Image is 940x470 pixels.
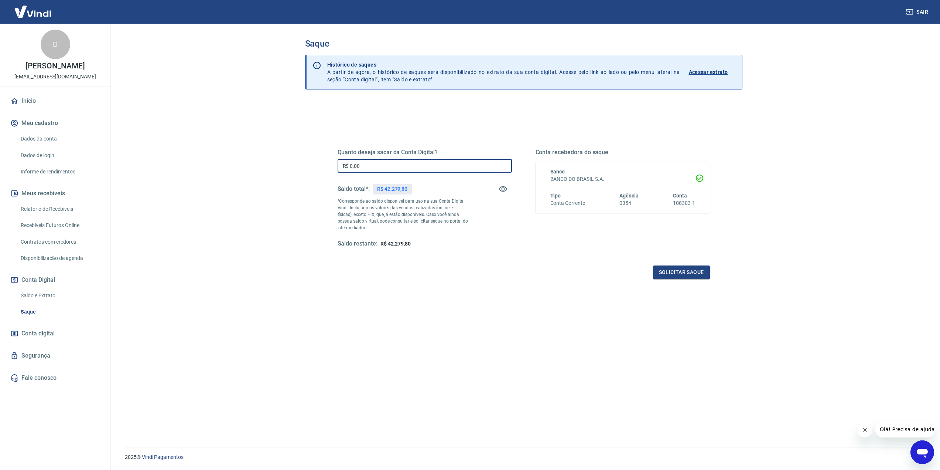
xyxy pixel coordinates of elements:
[4,5,62,11] span: Olá! Precisa de ajuda?
[338,240,377,248] h5: Saldo restante:
[18,304,102,319] a: Saque
[550,175,695,183] h6: BANCO DO BRASIL S.A.
[9,272,102,288] button: Conta Digital
[14,73,96,81] p: [EMAIL_ADDRESS][DOMAIN_NAME]
[9,0,57,23] img: Vindi
[689,61,736,83] a: Acessar extrato
[18,218,102,233] a: Recebíveis Futuros Online
[9,93,102,109] a: Início
[550,199,585,207] h6: Conta Corrente
[673,193,687,199] span: Conta
[653,266,710,279] button: Solicitar saque
[875,421,934,437] iframe: Mensagem da empresa
[338,198,468,231] p: *Corresponde ao saldo disponível para uso na sua Conta Digital Vindi. Incluindo os valores das ve...
[18,148,102,163] a: Dados de login
[18,202,102,217] a: Relatório de Recebíveis
[9,325,102,342] a: Conta digital
[619,193,639,199] span: Agência
[18,164,102,179] a: Informe de rendimentos
[689,68,728,76] p: Acessar extrato
[338,185,370,193] h5: Saldo total*:
[380,241,411,247] span: R$ 42.279,80
[338,149,512,156] h5: Quanto deseja sacar da Conta Digital?
[18,251,102,266] a: Disponibilização de agenda
[327,61,680,83] p: A partir de agora, o histórico de saques será disponibilizado no extrato da sua conta digital. Ac...
[377,185,407,193] p: R$ 42.279,80
[910,440,934,464] iframe: Botão para abrir a janela de mensagens
[9,370,102,386] a: Fale conosco
[305,38,742,49] h3: Saque
[9,185,102,202] button: Meus recebíveis
[18,131,102,146] a: Dados da conta
[327,61,680,68] p: Histórico de saques
[125,453,922,461] p: 2025 ©
[18,234,102,250] a: Contratos com credores
[18,288,102,303] a: Saldo e Extrato
[858,423,872,437] iframe: Fechar mensagem
[9,115,102,131] button: Meu cadastro
[905,5,931,19] button: Sair
[619,199,639,207] h6: 0354
[673,199,695,207] h6: 108303-1
[550,193,561,199] span: Tipo
[550,169,565,175] span: Banco
[536,149,710,156] h5: Conta recebedora do saque
[41,30,70,59] div: D
[21,328,55,339] span: Conta digital
[9,348,102,364] a: Segurança
[142,454,184,460] a: Vindi Pagamentos
[25,62,85,70] p: [PERSON_NAME]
